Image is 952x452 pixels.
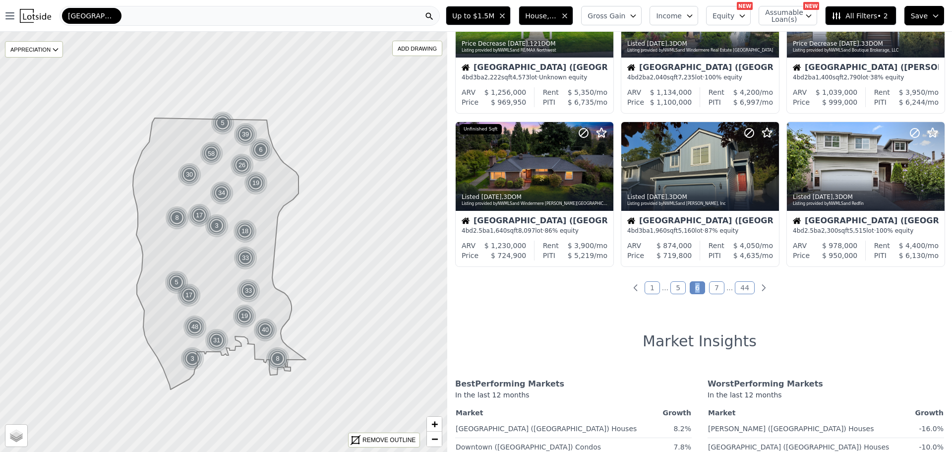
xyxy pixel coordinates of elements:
[559,241,607,251] div: /mo
[165,270,189,294] img: g1.png
[244,171,268,195] img: g1.png
[813,194,833,200] time: 2025-09-11 20:32
[911,11,928,21] span: Save
[462,241,476,251] div: ARV
[627,193,774,201] div: Listed , 3 DOM
[793,193,940,201] div: Listed , 3 DOM
[874,251,887,260] div: PITI
[708,439,889,452] a: [GEOGRAPHIC_DATA] ([GEOGRAPHIC_DATA]) Houses
[627,40,774,48] div: Listed , 3 DOM
[713,11,734,21] span: Equity
[266,347,290,371] div: 8
[832,11,888,21] span: All Filters • 2
[662,284,668,292] a: Jump backward
[362,436,416,445] div: REMOVE OUTLINE
[793,241,807,251] div: ARV
[456,421,637,434] a: [GEOGRAPHIC_DATA] ([GEOGRAPHIC_DATA]) Houses
[816,88,858,96] span: $ 1,039,000
[431,433,438,445] span: −
[759,6,817,25] button: Assumable Loan(s)
[645,281,660,294] a: Page 1
[627,241,641,251] div: ARV
[890,87,939,97] div: /mo
[656,242,692,250] span: $ 874,000
[519,6,573,25] button: House, Multifamily
[177,283,201,307] div: 17
[508,40,528,47] time: 2025-09-11 21:22
[244,171,268,195] div: 19
[249,138,273,162] img: g1.png
[647,40,667,47] time: 2025-09-11 21:04
[874,87,890,97] div: Rent
[793,217,801,225] img: House
[427,417,442,432] a: Zoom in
[793,64,801,71] img: House
[205,328,229,352] img: g1.png
[462,251,478,260] div: Price
[183,315,207,339] img: g1.png
[210,181,234,205] div: 34
[627,251,644,260] div: Price
[588,11,625,21] span: Gross Gain
[690,281,705,294] a: Page 6 is your current page
[678,74,695,81] span: 7,235
[627,97,644,107] div: Price
[462,40,608,48] div: Price Decrease , 121 DOM
[230,153,254,177] div: 26
[543,97,555,107] div: PITI
[726,284,733,292] a: Jump forward
[490,227,507,234] span: 1,640
[793,251,810,260] div: Price
[914,406,944,420] th: Growth
[518,227,535,234] span: 8,097
[234,246,257,270] div: 33
[733,242,760,250] span: $ 4,050
[484,74,501,81] span: 2,222
[786,122,944,267] a: Listed [DATE],3DOMListing provided byNWMLSand RedfinHouse[GEOGRAPHIC_DATA] ([GEOGRAPHIC_DATA])4bd...
[234,123,257,146] div: 39
[735,281,755,294] a: Page 44
[793,64,939,73] div: [GEOGRAPHIC_DATA] ([PERSON_NAME][GEOGRAPHIC_DATA])
[460,124,502,135] div: Unfinished Sqft
[647,194,667,200] time: 2025-09-11 20:35
[627,73,773,81] div: 4 bd 2 ba sqft lot · 100% equity
[650,6,698,25] button: Income
[455,390,692,406] div: In the last 12 months
[253,318,278,342] img: g1.png
[462,217,470,225] img: House
[205,214,229,238] div: 3
[199,141,225,166] img: g2.png
[491,252,526,259] span: $ 724,900
[709,97,721,107] div: PITI
[165,206,189,230] img: g1.png
[793,48,940,54] div: Listing provided by NWMLS and Boutique Brokerage, LLC
[825,6,896,25] button: All Filters• 2
[568,242,594,250] span: $ 3,900
[462,217,607,227] div: [GEOGRAPHIC_DATA] ([GEOGRAPHIC_DATA])
[733,98,760,106] span: $ 6,997
[452,11,494,21] span: Up to $1.5M
[234,123,258,146] img: g1.png
[393,41,442,56] div: ADD DRAWING
[899,88,925,96] span: $ 3,950
[793,97,810,107] div: Price
[733,252,760,259] span: $ 4,635
[187,203,212,227] img: g1.png
[20,9,51,23] img: Lotside
[849,227,866,234] span: 5,515
[187,203,211,227] div: 17
[724,87,773,97] div: /mo
[555,251,607,260] div: /mo
[211,111,235,135] div: 5
[821,227,838,234] span: 2,300
[670,281,686,294] a: Page 5
[621,122,778,267] a: Listed [DATE],3DOMListing provided byNWMLSand [PERSON_NAME], IncHouse[GEOGRAPHIC_DATA] ([GEOGRAPH...
[643,332,757,350] h1: Market Insights
[793,73,939,81] div: 4 bd 2 ba sqft lot · 38% equity
[708,378,944,390] div: Worst Performing Markets
[793,201,940,207] div: Listing provided by NWMLS and Redfin
[822,98,857,106] span: $ 999,000
[178,163,202,187] img: g1.png
[627,64,773,73] div: [GEOGRAPHIC_DATA] ([GEOGRAPHIC_DATA])
[462,87,476,97] div: ARV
